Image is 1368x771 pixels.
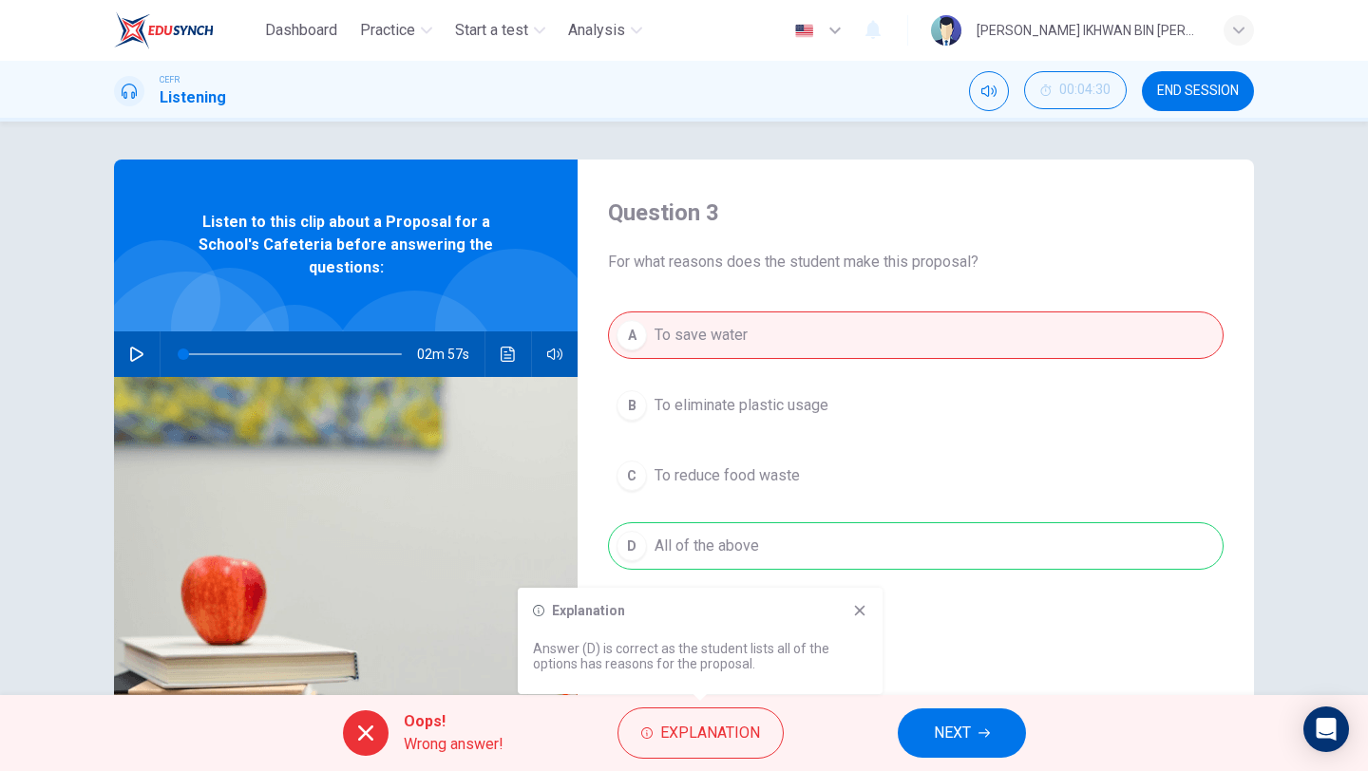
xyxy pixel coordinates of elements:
span: Analysis [568,19,625,42]
span: Start a test [455,19,528,42]
img: Profile picture [931,15,961,46]
button: Click to see the audio transcription [493,331,523,377]
span: Explanation [660,720,760,746]
span: Dashboard [265,19,337,42]
span: For what reasons does the student make this proposal? [608,251,1224,273]
span: NEXT [934,720,971,746]
span: CEFR [160,73,180,86]
p: Answer (D) is correct as the student lists all of the options has reasons for the proposal. [533,641,867,671]
span: 02m 57s [417,331,484,377]
h6: Explanation [552,603,625,618]
span: Practice [360,19,415,42]
div: Open Intercom Messenger [1303,706,1349,752]
img: en [792,24,816,38]
span: 00:04:30 [1059,83,1111,98]
div: Mute [969,71,1009,111]
div: Hide [1024,71,1127,111]
h4: Question 3 [608,197,1224,228]
span: Wrong answer! [404,733,503,756]
span: END SESSION [1157,84,1239,99]
span: Oops! [404,710,503,733]
span: Listen to this clip about a Proposal for a School's Cafeteria before answering the questions: [176,211,516,279]
h1: Listening [160,86,226,109]
img: EduSynch logo [114,11,214,49]
div: [PERSON_NAME] IKHWAN BIN [PERSON_NAME] [977,19,1201,42]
